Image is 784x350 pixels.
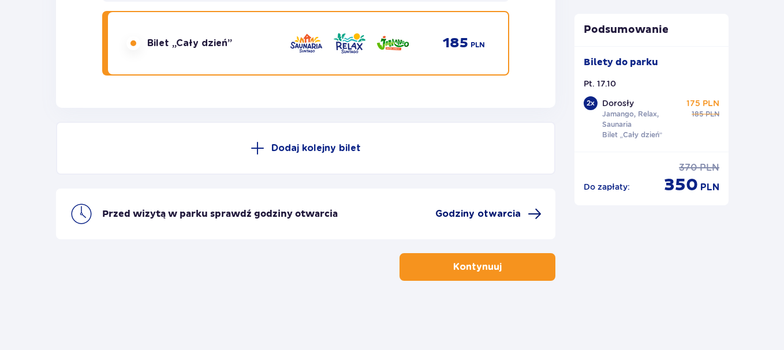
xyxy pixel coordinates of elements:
[700,161,719,174] span: PLN
[102,208,338,220] p: Przed wizytą w parku sprawdź godziny otwarcia
[443,35,468,52] span: 185
[333,31,367,55] img: Relax
[584,78,616,89] p: Pt. 17.10
[602,109,682,130] p: Jamango, Relax, Saunaria
[289,31,323,55] img: Saunaria
[700,181,719,194] span: PLN
[602,130,663,140] p: Bilet „Cały dzień”
[686,97,719,109] p: 175 PLN
[435,208,521,220] span: Godziny otwarcia
[584,181,630,193] p: Do zapłaty :
[602,97,634,109] p: Dorosły
[453,261,502,273] p: Kontynuuj
[664,174,698,196] span: 350
[435,207,542,221] a: Godziny otwarcia
[705,109,719,119] span: PLN
[376,31,410,55] img: Jamango
[679,161,697,174] span: 370
[400,253,555,281] button: Kontynuuj
[147,37,232,50] span: Bilet „Cały dzień”
[584,96,598,110] div: 2 x
[271,142,361,155] p: Dodaj kolejny bilet
[56,122,555,175] button: Dodaj kolejny bilet
[692,109,703,119] span: 185
[584,56,658,69] p: Bilety do parku
[471,40,485,50] span: PLN
[574,23,729,37] p: Podsumowanie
